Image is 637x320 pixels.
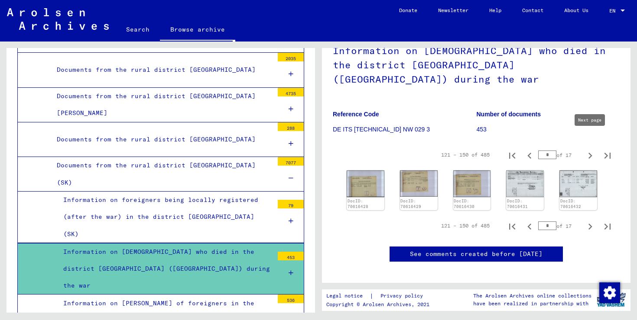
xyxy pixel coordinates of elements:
[504,146,521,163] button: First page
[347,170,384,197] img: 001.jpg
[410,250,543,259] a: See comments created before [DATE]
[599,217,616,234] button: Last page
[50,61,273,78] div: Documents from the rural district [GEOGRAPHIC_DATA]
[400,198,421,209] a: DocID: 70616429
[333,125,476,134] p: DE ITS [TECHNICAL_ID] NW 029 3
[50,131,273,148] div: Documents from the rural district [GEOGRAPHIC_DATA]
[599,282,620,303] img: Change consent
[609,8,619,14] span: EN
[507,198,528,209] a: DocID: 70616431
[278,122,304,131] div: 288
[7,8,109,30] img: Arolsen_neg.svg
[582,217,599,234] button: Next page
[521,217,538,234] button: Previous page
[441,151,490,159] div: 121 – 150 of 485
[506,170,544,197] img: 001.jpg
[374,291,433,301] a: Privacy policy
[333,31,620,97] h1: Information on [DEMOGRAPHIC_DATA] who died in the district [GEOGRAPHIC_DATA] ([GEOGRAPHIC_DATA]) ...
[278,88,304,96] div: 4735
[599,146,616,163] button: Last page
[477,125,620,134] p: 453
[160,19,235,42] a: Browse archive
[326,291,370,301] a: Legal notice
[348,198,368,209] a: DocID: 70616428
[116,19,160,40] a: Search
[538,151,582,159] div: of 17
[326,291,433,301] div: |
[57,192,273,243] div: Information on foreigners being locally registered (after the war) in the district [GEOGRAPHIC_DA...
[278,252,304,260] div: 453
[504,217,521,234] button: First page
[441,222,490,230] div: 121 – 150 of 485
[559,170,597,197] img: 001.jpg
[278,53,304,61] div: 2035
[50,157,273,191] div: Documents from the rural district [GEOGRAPHIC_DATA] (SK)
[560,198,581,209] a: DocID: 70616432
[50,88,273,122] div: Documents from the rural district [GEOGRAPHIC_DATA][PERSON_NAME]
[582,146,599,163] button: Next page
[538,222,582,230] div: of 17
[278,294,304,303] div: 536
[326,301,433,308] p: Copyright © Arolsen Archives, 2021
[454,198,474,209] a: DocID: 70616430
[473,292,591,300] p: The Arolsen Archives online collections
[333,111,379,118] b: Reference Code
[521,146,538,163] button: Previous page
[278,200,304,208] div: 79
[57,243,273,294] div: Information on [DEMOGRAPHIC_DATA] who died in the district [GEOGRAPHIC_DATA] ([GEOGRAPHIC_DATA]) ...
[400,170,438,197] img: 001.jpg
[473,300,591,307] p: have been realized in partnership with
[595,289,627,310] img: yv_logo.png
[453,170,491,197] img: 001.jpg
[278,157,304,166] div: 7077
[477,111,541,118] b: Number of documents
